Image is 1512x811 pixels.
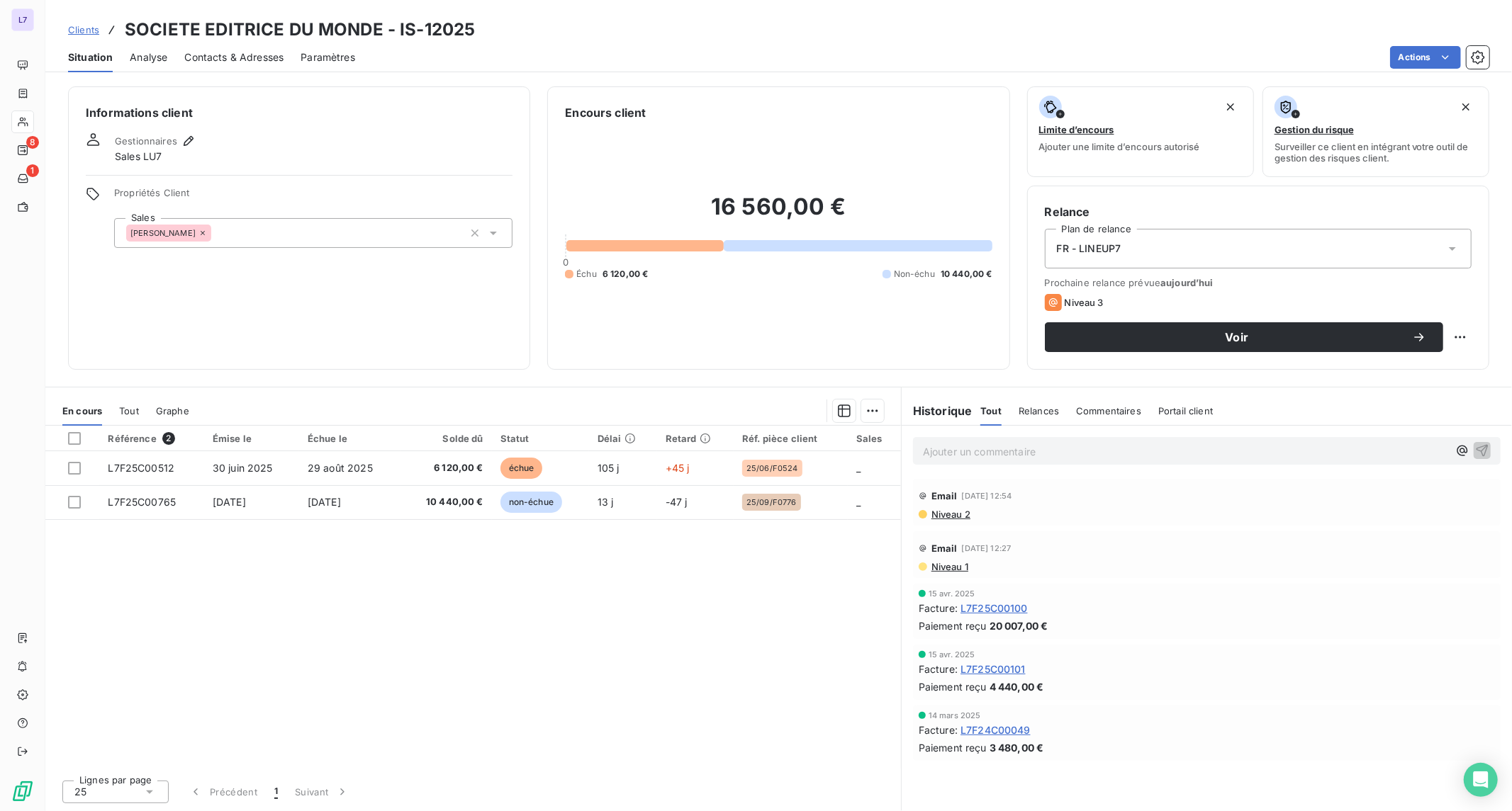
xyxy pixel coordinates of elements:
[961,662,1026,676] span: L7F25C00101
[931,490,958,501] span: Email
[1057,242,1121,256] span: FR - LINEUP7
[919,722,958,737] span: Facture :
[308,496,341,508] span: [DATE]
[26,136,39,149] span: 8
[211,227,223,239] input: Ajouter une valeur
[125,17,475,42] h3: SOCIETE EDITRICE DU MONDE - IS-12025
[1160,277,1214,288] span: aujourd’hui
[74,785,86,799] span: 25
[308,433,392,444] div: Échue le
[929,589,975,598] span: 15 avr. 2025
[746,498,797,506] span: 25/09/F0776
[666,433,725,444] div: Retard
[962,492,1012,500] span: [DATE] 12:54
[1464,763,1498,797] div: Open Intercom Messenger
[115,149,162,164] span: Sales LU7
[162,432,175,445] span: 2
[184,50,284,64] span: Contacts & Adresses
[902,402,973,419] h6: Historique
[62,405,102,416] span: En cours
[68,24,99,35] span: Clients
[666,496,688,508] span: -47 j
[941,268,992,280] span: 10 440,00 €
[919,618,987,633] span: Paiement reçu
[301,50,355,64] span: Paramètres
[1275,124,1354,135] span: Gestion du risque
[929,650,975,659] span: 15 avr. 2025
[1027,86,1254,177] button: Limite d’encoursAjouter une limite d’encours autorisé
[980,405,1002,416] span: Tout
[1076,405,1141,416] span: Commentaires
[26,164,39,177] span: 1
[108,462,174,474] span: L7F25C00512
[1045,277,1472,288] span: Prochaine relance prévue
[213,462,273,474] span: 30 juin 2025
[990,618,1048,633] span: 20 007,00 €
[1158,405,1213,416] span: Portail client
[1045,322,1443,352] button: Voir
[962,544,1012,552] span: [DATE] 12:27
[213,496,246,508] span: [DATE]
[86,104,513,121] h6: Informations client
[919,740,987,755] span: Paiement reçu
[1390,46,1461,69] button: Actions
[894,268,935,280] span: Non-échu
[565,104,646,121] h6: Encours client
[11,8,34,31] div: L7
[930,561,968,572] span: Niveau 1
[856,462,861,474] span: _
[114,187,513,207] span: Propriétés Client
[565,193,992,235] h2: 16 560,00 €
[108,496,176,508] span: L7F25C00765
[1039,141,1200,152] span: Ajouter une limite d’encours autorisé
[919,601,958,616] span: Facture :
[1065,297,1104,308] span: Niveau 3
[1262,86,1489,177] button: Gestion du risqueSurveiller ce client en intégrant votre outil de gestion des risques client.
[1275,141,1477,164] span: Surveiller ce client en intégrant votre outil de gestion des risques client.
[1062,331,1412,343] span: Voir
[598,433,649,444] div: Délai
[409,495,483,509] span: 10 440,00 €
[108,432,195,445] div: Référence
[856,496,861,508] span: _
[130,229,196,237] span: [PERSON_NAME]
[1039,124,1114,135] span: Limite d’encours
[919,662,958,676] span: Facture :
[11,780,34,803] img: Logo LeanPay
[598,462,620,474] span: 105 j
[576,268,597,280] span: Échu
[286,777,358,807] button: Suivant
[115,135,177,147] span: Gestionnaires
[156,405,189,416] span: Graphe
[266,777,286,807] button: 1
[598,496,614,508] span: 13 j
[603,268,649,280] span: 6 120,00 €
[500,492,562,513] span: non-échue
[213,433,291,444] div: Émise le
[119,405,139,416] span: Tout
[68,23,99,37] a: Clients
[919,679,987,694] span: Paiement reçu
[180,777,266,807] button: Précédent
[856,433,892,444] div: Sales
[409,461,483,475] span: 6 120,00 €
[500,433,581,444] div: Statut
[409,433,483,444] div: Solde dû
[931,543,958,554] span: Email
[746,464,798,472] span: 25/06/F0524
[742,433,839,444] div: Réf. pièce client
[130,50,167,64] span: Analyse
[1045,203,1472,220] h6: Relance
[1019,405,1059,416] span: Relances
[930,509,970,520] span: Niveau 2
[274,785,278,799] span: 1
[961,601,1028,616] span: L7F25C00100
[68,50,113,64] span: Situation
[308,462,373,474] span: 29 août 2025
[563,256,569,268] span: 0
[500,458,543,479] span: échue
[990,679,1044,694] span: 4 440,00 €
[990,740,1044,755] span: 3 480,00 €
[929,711,981,720] span: 14 mars 2025
[961,722,1031,737] span: L7F24C00049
